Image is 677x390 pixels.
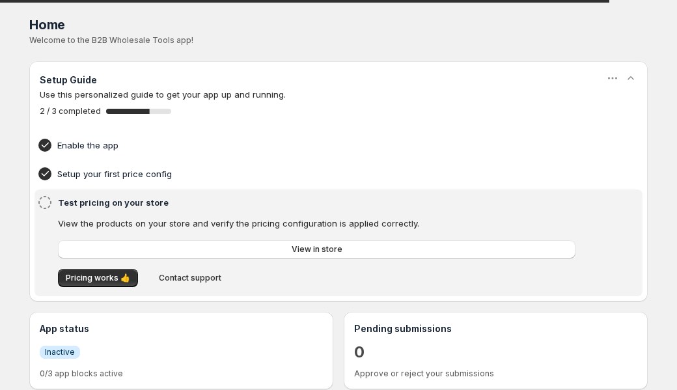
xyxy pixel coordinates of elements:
[58,196,579,209] h4: Test pricing on your store
[40,345,80,359] a: InfoInactive
[40,322,323,335] h3: App status
[354,369,637,379] p: Approve or reject your submissions
[40,106,101,117] span: 2 / 3 completed
[29,35,648,46] p: Welcome to the B2B Wholesale Tools app!
[58,240,575,258] a: View in store
[57,139,579,152] h4: Enable the app
[292,244,342,255] span: View in store
[40,88,637,101] p: Use this personalized guide to get your app up and running.
[57,167,579,180] h4: Setup your first price config
[151,269,229,287] button: Contact support
[40,74,97,87] h3: Setup Guide
[40,369,323,379] p: 0/3 app blocks active
[159,273,221,283] span: Contact support
[66,273,130,283] span: Pricing works 👍
[58,217,575,230] p: View the products on your store and verify the pricing configuration is applied correctly.
[58,269,138,287] button: Pricing works 👍
[354,342,365,363] a: 0
[45,347,75,357] span: Inactive
[354,322,637,335] h3: Pending submissions
[29,17,65,33] span: Home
